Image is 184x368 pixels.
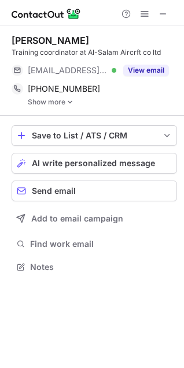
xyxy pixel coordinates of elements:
[123,65,169,76] button: Reveal Button
[32,186,76,196] span: Send email
[12,47,177,58] div: Training coordinator at Al-Salam Aircrft co ltd
[12,236,177,252] button: Find work email
[12,125,177,146] button: save-profile-one-click
[12,7,81,21] img: ContactOut v5.3.10
[32,159,155,168] span: AI write personalized message
[12,181,177,201] button: Send email
[30,262,172,272] span: Notes
[12,153,177,174] button: AI write personalized message
[31,214,123,223] span: Add to email campaign
[30,239,172,249] span: Find work email
[28,98,177,106] a: Show more
[32,131,157,140] div: Save to List / ATS / CRM
[12,208,177,229] button: Add to email campaign
[28,84,100,94] span: [PHONE_NUMBER]
[67,98,73,106] img: -
[12,259,177,275] button: Notes
[12,35,89,46] div: [PERSON_NAME]
[28,65,108,76] span: [EMAIL_ADDRESS][DOMAIN_NAME]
